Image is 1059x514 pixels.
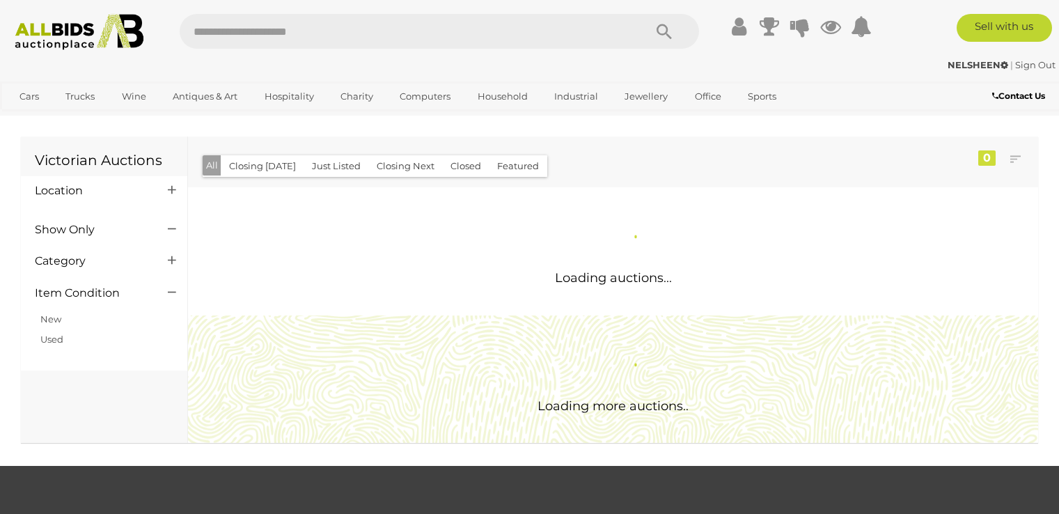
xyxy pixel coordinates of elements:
[35,224,147,236] h4: Show Only
[555,270,672,286] span: Loading auctions...
[56,85,104,108] a: Trucks
[615,85,677,108] a: Jewellery
[391,85,460,108] a: Computers
[992,88,1049,104] a: Contact Us
[489,155,547,177] button: Featured
[35,287,147,299] h4: Item Condition
[8,14,151,50] img: Allbids.com.au
[629,14,699,49] button: Search
[164,85,246,108] a: Antiques & Art
[10,108,127,131] a: [GEOGRAPHIC_DATA]
[469,85,537,108] a: Household
[35,153,173,168] h1: Victorian Auctions
[35,255,147,267] h4: Category
[957,14,1052,42] a: Sell with us
[686,85,730,108] a: Office
[368,155,443,177] button: Closing Next
[992,91,1045,101] b: Contact Us
[40,313,61,325] a: New
[304,155,369,177] button: Just Listed
[739,85,785,108] a: Sports
[10,85,48,108] a: Cars
[442,155,489,177] button: Closed
[40,334,63,345] a: Used
[256,85,323,108] a: Hospitality
[221,155,304,177] button: Closing [DATE]
[203,155,221,176] button: All
[538,398,689,414] span: Loading more auctions..
[113,85,155,108] a: Wine
[1015,59,1056,70] a: Sign Out
[35,185,147,197] h4: Location
[1010,59,1013,70] span: |
[948,59,1010,70] a: NELSHEEN
[978,150,996,166] div: 0
[948,59,1008,70] strong: NELSHEEN
[545,85,607,108] a: Industrial
[331,85,382,108] a: Charity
